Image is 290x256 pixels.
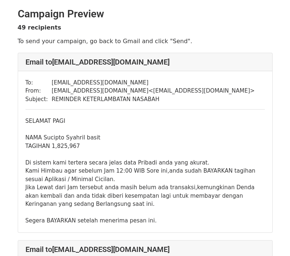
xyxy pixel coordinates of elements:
td: [EMAIL_ADDRESS][DOMAIN_NAME] [52,79,255,87]
h4: Email to [EMAIL_ADDRESS][DOMAIN_NAME] [25,245,265,254]
td: To: [25,79,52,87]
strong: 49 recipients [18,24,61,31]
p: To send your campaign, go back to Gmail and click "Send". [18,37,273,45]
td: REMINDER KETERLAMBATAN NASABAH [52,95,255,104]
h2: Campaign Preview [18,8,273,20]
td: From: [25,87,52,95]
div: SELAMAT PAGI NAMA Sucipto Syahril basit TAGIHAN 1,825,967 Di sistem kami tertera secara jelas dat... [25,117,265,225]
td: Subject: [25,95,52,104]
td: [EMAIL_ADDRESS][DOMAIN_NAME] < [EMAIL_ADDRESS][DOMAIN_NAME] > [52,87,255,95]
h4: Email to [EMAIL_ADDRESS][DOMAIN_NAME] [25,58,265,66]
